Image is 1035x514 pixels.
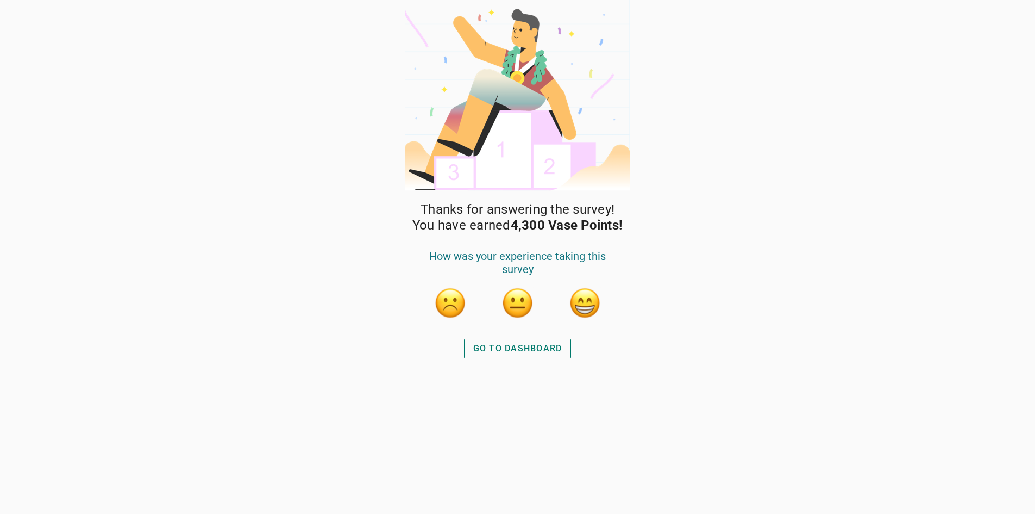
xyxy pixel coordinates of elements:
button: GO TO DASHBOARD [464,339,572,358]
strong: 4,300 Vase Points! [511,218,623,233]
span: Thanks for answering the survey! [421,202,614,218]
div: How was your experience taking this survey [417,250,619,287]
span: You have earned [412,218,623,233]
div: GO TO DASHBOARD [473,342,562,355]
